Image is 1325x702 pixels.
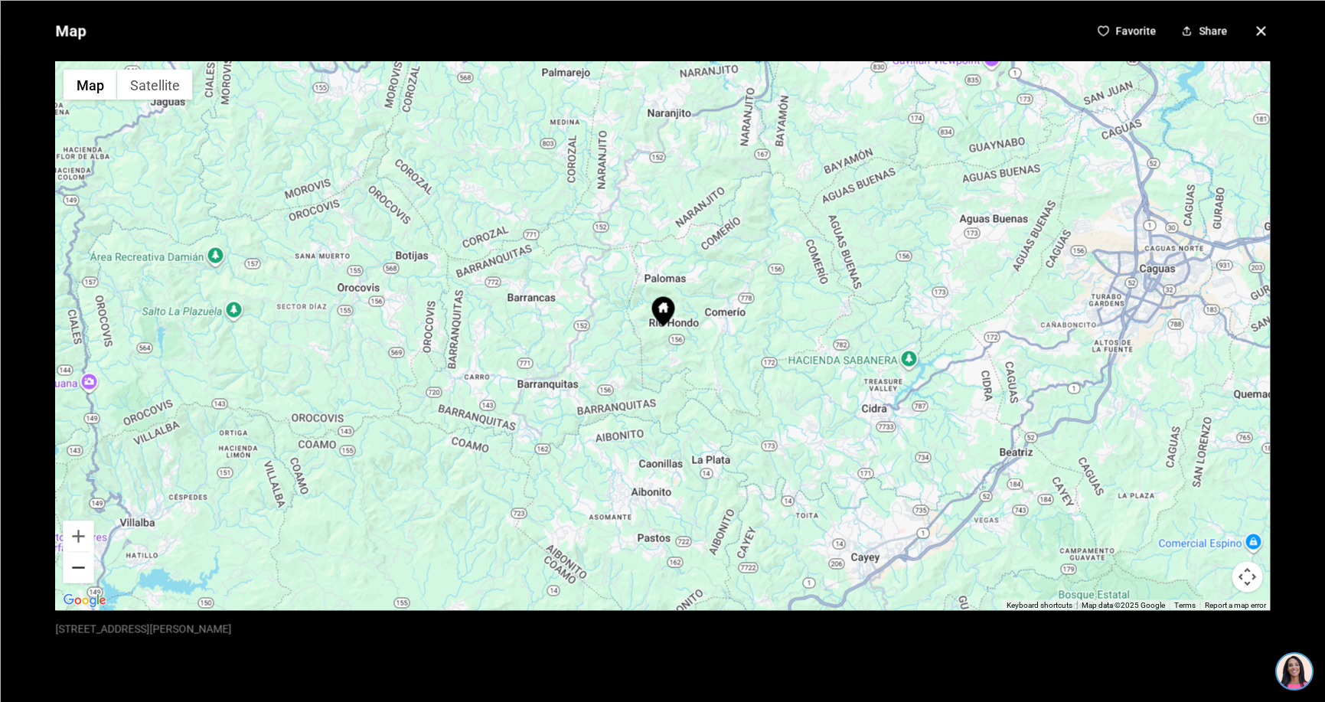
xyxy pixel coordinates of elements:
a: Report a map error [1204,600,1265,609]
button: Share [1174,18,1233,43]
p: Share [1199,24,1227,37]
button: Map camera controls [1232,561,1262,592]
button: Keyboard shortcuts [1006,599,1072,610]
button: Zoom out [63,552,93,583]
p: Favorite [1115,24,1156,37]
p: Map [55,15,86,46]
button: Show street map [63,69,116,100]
img: Google [59,590,109,610]
button: Favorite [1091,18,1162,43]
button: Show satellite imagery [116,69,192,100]
a: Open this area in Google Maps (opens a new window) [59,590,109,610]
span: Map data ©2025 Google [1081,600,1164,609]
img: be3d4b55-7850-4bcb-9297-a2f9cd376e78.png [9,9,44,44]
p: [STREET_ADDRESS][PERSON_NAME] [55,622,231,635]
button: Zoom in [63,521,93,551]
a: Terms (opens in new tab) [1173,600,1195,609]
